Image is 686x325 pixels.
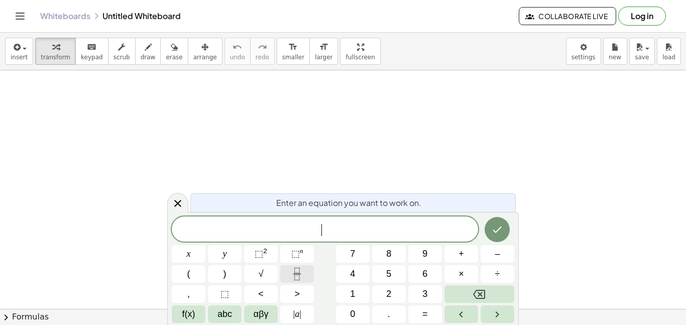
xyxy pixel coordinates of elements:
[495,247,500,261] span: –
[224,38,251,65] button: undoundo
[495,267,500,281] span: ÷
[293,307,301,321] span: a
[113,54,130,61] span: scrub
[635,54,649,61] span: save
[40,11,90,21] a: Whiteboards
[12,8,28,24] button: Toggle navigation
[254,307,269,321] span: αβγ
[223,267,226,281] span: )
[293,309,295,319] span: |
[408,305,442,323] button: Equals
[160,38,188,65] button: erase
[336,245,370,263] button: 7
[244,285,278,303] button: Less than
[217,307,232,321] span: abc
[481,245,514,263] button: Minus
[223,247,227,261] span: y
[280,245,314,263] button: Superscript
[350,267,355,281] span: 4
[527,12,608,21] span: Collaborate Live
[372,265,406,283] button: 5
[108,38,136,65] button: scrub
[141,54,156,61] span: draw
[386,267,391,281] span: 5
[263,247,267,255] sup: 2
[294,287,300,301] span: >
[566,38,601,65] button: settings
[372,285,406,303] button: 2
[444,245,478,263] button: Plus
[220,287,229,301] span: ⬚
[276,197,421,209] span: Enter an equation you want to work on.
[172,285,205,303] button: ,
[336,305,370,323] button: 0
[244,265,278,283] button: Square root
[135,38,161,65] button: draw
[5,38,33,65] button: insert
[299,309,301,319] span: |
[422,287,427,301] span: 3
[408,285,442,303] button: 3
[444,265,478,283] button: Times
[309,38,338,65] button: format_sizelarger
[444,285,514,303] button: Backspace
[571,54,596,61] span: settings
[340,38,380,65] button: fullscreen
[459,267,464,281] span: ×
[87,41,96,53] i: keyboard
[519,7,616,25] button: Collaborate Live
[350,247,355,261] span: 7
[187,267,190,281] span: (
[280,305,314,323] button: Absolute value
[81,54,103,61] span: keypad
[350,287,355,301] span: 1
[346,54,375,61] span: fullscreen
[166,54,182,61] span: erase
[481,265,514,283] button: Divide
[75,38,108,65] button: keyboardkeypad
[386,247,391,261] span: 8
[350,307,355,321] span: 0
[618,7,666,26] button: Log in
[182,307,195,321] span: f(x)
[187,247,191,261] span: x
[609,54,621,61] span: new
[288,41,298,53] i: format_size
[657,38,681,65] button: load
[422,307,428,321] span: =
[459,247,464,261] span: +
[187,287,190,301] span: ,
[188,38,222,65] button: arrange
[255,249,263,259] span: ⬚
[629,38,655,65] button: save
[422,267,427,281] span: 6
[230,54,245,61] span: undo
[481,305,514,323] button: Right arrow
[662,54,675,61] span: load
[172,265,205,283] button: (
[603,38,627,65] button: new
[259,267,264,281] span: √
[11,54,28,61] span: insert
[485,217,510,242] button: Done
[208,305,242,323] button: Alphabet
[291,249,300,259] span: ⬚
[193,54,217,61] span: arrange
[336,285,370,303] button: 1
[319,41,328,53] i: format_size
[35,38,76,65] button: transform
[336,265,370,283] button: 4
[280,285,314,303] button: Greater than
[41,54,70,61] span: transform
[444,305,478,323] button: Left arrow
[300,247,303,255] sup: n
[422,247,427,261] span: 9
[280,265,314,283] button: Fraction
[277,38,310,65] button: format_sizesmaller
[172,305,205,323] button: Functions
[258,287,264,301] span: <
[372,245,406,263] button: 8
[315,54,332,61] span: larger
[208,245,242,263] button: y
[244,245,278,263] button: Squared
